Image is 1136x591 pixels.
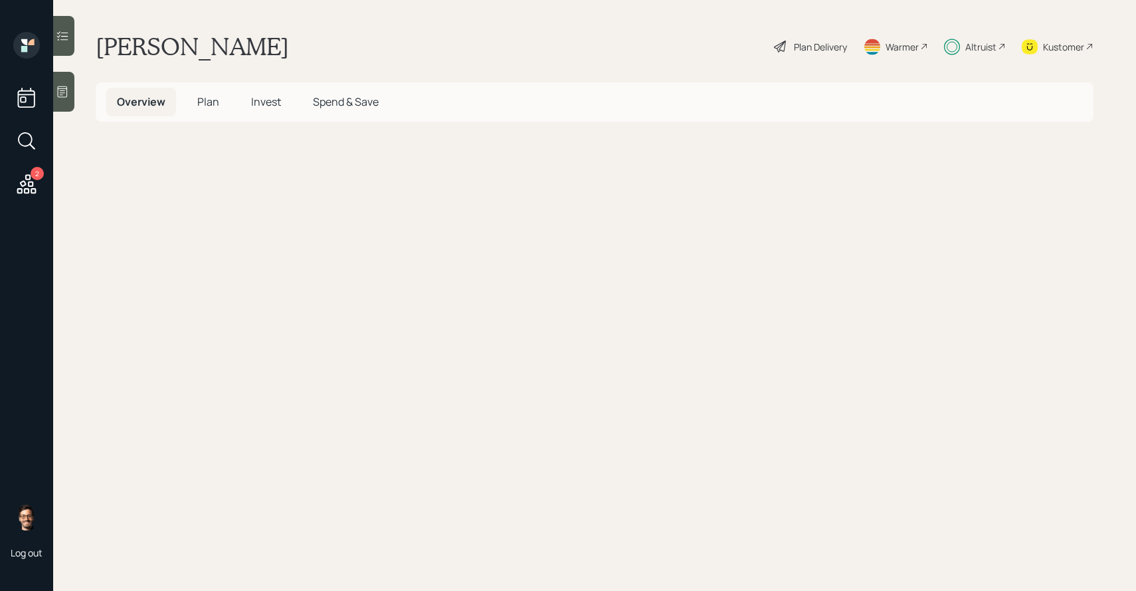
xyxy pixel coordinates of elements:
[197,94,219,109] span: Plan
[886,40,919,54] div: Warmer
[965,40,996,54] div: Altruist
[96,32,289,61] h1: [PERSON_NAME]
[251,94,281,109] span: Invest
[13,504,40,531] img: sami-boghos-headshot.png
[794,40,847,54] div: Plan Delivery
[1043,40,1084,54] div: Kustomer
[31,167,44,180] div: 2
[117,94,165,109] span: Overview
[313,94,379,109] span: Spend & Save
[11,546,43,559] div: Log out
